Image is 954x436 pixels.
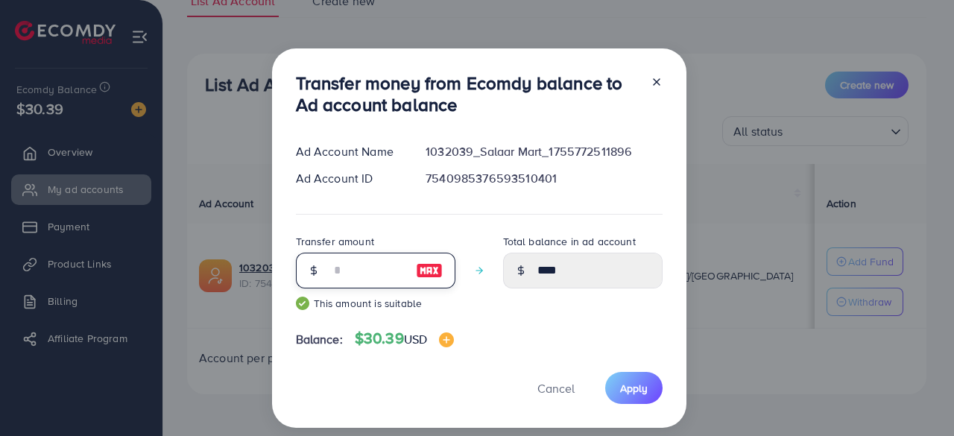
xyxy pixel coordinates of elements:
span: Balance: [296,331,343,348]
div: Ad Account Name [284,143,414,160]
small: This amount is suitable [296,296,455,311]
label: Total balance in ad account [503,234,636,249]
span: Cancel [537,380,575,396]
button: Apply [605,372,663,404]
img: image [416,262,443,279]
iframe: Chat [891,369,943,425]
div: Ad Account ID [284,170,414,187]
h3: Transfer money from Ecomdy balance to Ad account balance [296,72,639,116]
span: USD [404,331,427,347]
div: 7540985376593510401 [414,170,674,187]
button: Cancel [519,372,593,404]
h4: $30.39 [355,329,454,348]
label: Transfer amount [296,234,374,249]
div: 1032039_Salaar Mart_1755772511896 [414,143,674,160]
img: image [439,332,454,347]
img: guide [296,297,309,310]
span: Apply [620,381,648,396]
